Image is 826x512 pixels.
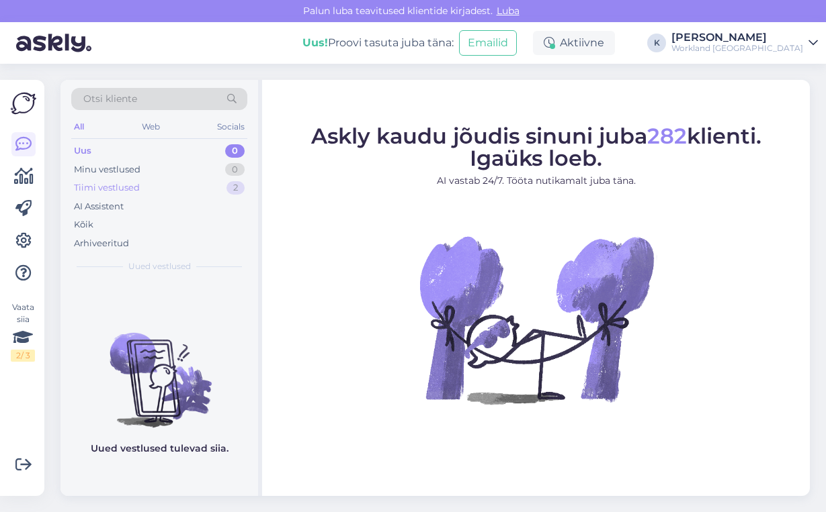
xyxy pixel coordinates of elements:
[128,260,191,272] span: Uued vestlused
[11,350,35,362] div: 2 / 3
[226,181,245,195] div: 2
[493,5,524,17] span: Luba
[91,442,229,456] p: Uued vestlused tulevad siia.
[302,35,454,51] div: Proovi tasuta juba täna:
[139,118,163,136] div: Web
[225,163,245,176] div: 0
[302,36,328,49] b: Uus!
[459,30,517,56] button: Emailid
[74,163,140,176] div: Minu vestlused
[74,200,124,213] div: AI Assistent
[74,218,93,232] div: Kõik
[71,118,87,136] div: All
[74,237,129,250] div: Arhiveeritud
[214,118,247,136] div: Socials
[74,144,91,158] div: Uus
[415,199,657,440] img: No Chat active
[671,43,803,54] div: Workland [GEOGRAPHIC_DATA]
[225,144,245,158] div: 0
[647,34,666,52] div: K
[311,174,761,188] p: AI vastab 24/7. Tööta nutikamalt juba täna.
[60,309,258,429] img: No chats
[533,31,615,55] div: Aktiivne
[11,301,35,362] div: Vaata siia
[11,91,36,116] img: Askly Logo
[671,32,818,54] a: [PERSON_NAME]Workland [GEOGRAPHIC_DATA]
[83,92,137,106] span: Otsi kliente
[311,123,761,171] span: Askly kaudu jõudis sinuni juba klienti. Igaüks loeb.
[74,181,140,195] div: Tiimi vestlused
[647,123,687,149] span: 282
[671,32,803,43] div: [PERSON_NAME]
